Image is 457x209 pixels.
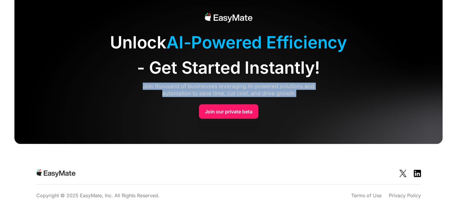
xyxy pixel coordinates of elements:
[414,170,421,177] img: Social Icon
[399,170,407,177] img: Social Icon
[131,83,326,97] div: Join thousand of businesses leveraging AI-powered solutions and automation to save time, cut cost...
[351,192,382,199] a: Terms of Use
[166,32,347,53] span: AI-Powered Efficiency
[389,192,421,199] a: Privacy Policy
[137,55,320,80] span: - Get Started Instantly!
[22,30,435,80] div: Unlock
[36,192,160,199] p: Copyright © 2025 EasyMate, Inc. All Rights Reserved.
[199,104,258,119] a: Join our private beta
